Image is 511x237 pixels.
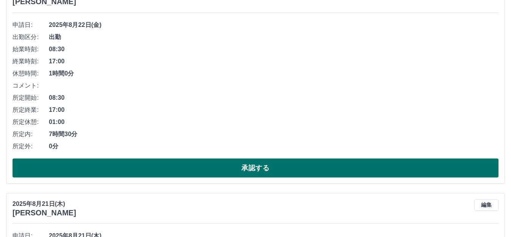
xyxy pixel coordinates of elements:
[13,142,49,151] span: 所定外:
[13,159,498,177] button: 承認する
[49,130,498,139] span: 7時間30分
[13,199,76,209] p: 2025年8月21日(木)
[13,93,49,102] span: 所定開始:
[13,69,49,78] span: 休憩時間:
[13,45,49,54] span: 始業時刻:
[49,57,498,66] span: 17:00
[13,33,49,42] span: 出勤区分:
[49,33,498,42] span: 出勤
[13,130,49,139] span: 所定内:
[49,105,498,115] span: 17:00
[13,118,49,127] span: 所定休憩:
[13,20,49,30] span: 申請日:
[49,142,498,151] span: 0分
[49,20,498,30] span: 2025年8月22日(金)
[474,199,498,211] button: 編集
[13,57,49,66] span: 終業時刻:
[13,81,49,90] span: コメント:
[49,45,498,54] span: 08:30
[49,69,498,78] span: 1時間0分
[49,118,498,127] span: 01:00
[49,93,498,102] span: 08:30
[13,209,76,217] h3: [PERSON_NAME]
[13,105,49,115] span: 所定終業:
